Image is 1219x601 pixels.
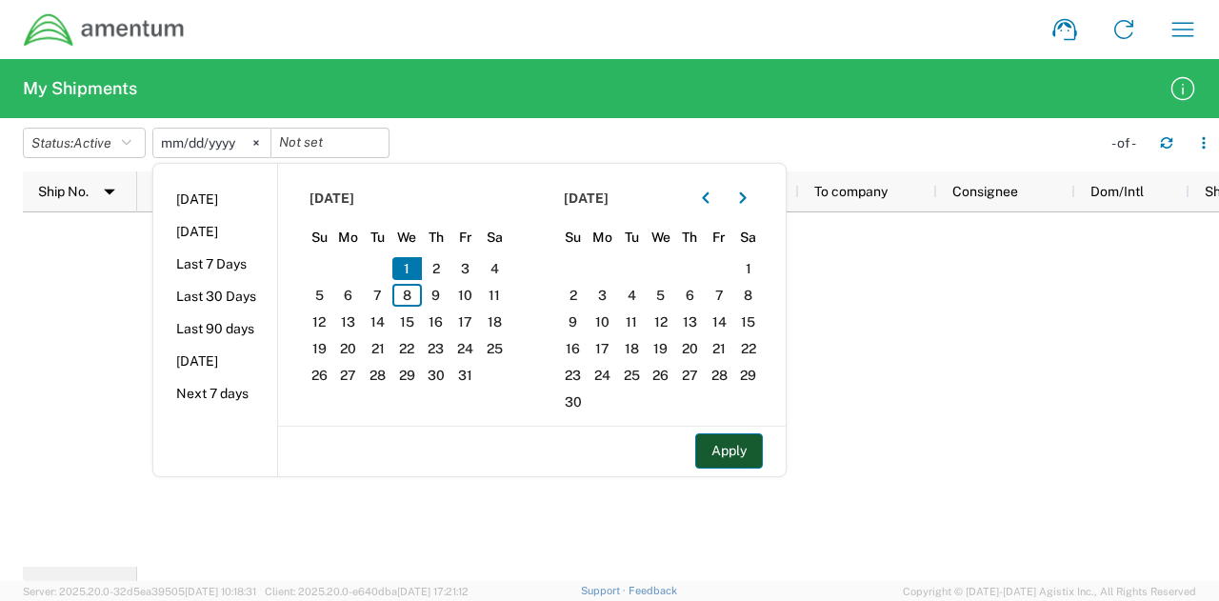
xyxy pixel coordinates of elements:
[73,135,111,150] span: Active
[153,215,277,248] li: [DATE]
[397,586,469,597] span: [DATE] 17:21:12
[814,184,888,199] span: To company
[153,345,277,377] li: [DATE]
[1090,184,1144,199] span: Dom/Intl
[617,337,647,360] span: 18
[23,128,146,158] button: Status:Active
[271,129,389,157] input: Not set
[334,337,364,360] span: 20
[646,337,675,360] span: 19
[733,337,763,360] span: 22
[305,229,334,246] span: Su
[310,190,354,207] span: [DATE]
[480,229,510,246] span: Sa
[450,229,480,246] span: Fr
[392,311,422,333] span: 15
[480,257,510,280] span: 4
[480,311,510,333] span: 18
[392,229,422,246] span: We
[559,391,589,413] span: 30
[705,311,734,333] span: 14
[334,311,364,333] span: 13
[588,229,617,246] span: Mo
[480,337,510,360] span: 25
[675,311,705,333] span: 13
[450,337,480,360] span: 24
[629,585,677,596] a: Feedback
[334,284,364,307] span: 6
[153,183,277,215] li: [DATE]
[646,229,675,246] span: We
[153,129,270,157] input: Not set
[265,586,469,597] span: Client: 2025.20.0-e640dba
[559,284,589,307] span: 2
[952,184,1018,199] span: Consignee
[733,284,763,307] span: 8
[705,337,734,360] span: 21
[450,311,480,333] span: 17
[153,248,277,280] li: Last 7 Days
[305,364,334,387] span: 26
[363,364,392,387] span: 28
[153,280,277,312] li: Last 30 Days
[450,284,480,307] span: 10
[705,364,734,387] span: 28
[23,586,256,597] span: Server: 2025.20.0-32d5ea39505
[153,377,277,410] li: Next 7 days
[153,312,277,345] li: Last 90 days
[334,364,364,387] span: 27
[450,257,480,280] span: 3
[392,284,422,307] span: 8
[422,284,451,307] span: 9
[94,176,125,207] img: arrow-dropdown.svg
[363,311,392,333] span: 14
[588,284,617,307] span: 3
[422,257,451,280] span: 2
[675,284,705,307] span: 6
[305,337,334,360] span: 19
[733,311,763,333] span: 15
[733,364,763,387] span: 29
[450,364,480,387] span: 31
[617,229,647,246] span: Tu
[617,364,647,387] span: 25
[363,229,392,246] span: Tu
[705,284,734,307] span: 7
[1111,134,1145,151] div: - of -
[564,190,609,207] span: [DATE]
[646,284,675,307] span: 5
[23,77,137,100] h2: My Shipments
[392,364,422,387] span: 29
[23,12,186,48] img: dyncorp
[646,364,675,387] span: 26
[705,229,734,246] span: Fr
[646,311,675,333] span: 12
[480,284,510,307] span: 11
[675,229,705,246] span: Th
[581,585,629,596] a: Support
[422,229,451,246] span: Th
[617,311,647,333] span: 11
[733,257,763,280] span: 1
[588,311,617,333] span: 10
[392,257,422,280] span: 1
[559,229,589,246] span: Su
[363,337,392,360] span: 21
[185,586,256,597] span: [DATE] 10:18:31
[38,184,89,199] span: Ship No.
[903,583,1196,600] span: Copyright © [DATE]-[DATE] Agistix Inc., All Rights Reserved
[733,229,763,246] span: Sa
[559,364,589,387] span: 23
[305,284,334,307] span: 5
[588,364,617,387] span: 24
[695,433,763,469] button: Apply
[392,337,422,360] span: 22
[422,337,451,360] span: 23
[675,364,705,387] span: 27
[675,337,705,360] span: 20
[559,311,589,333] span: 9
[363,284,392,307] span: 7
[334,229,364,246] span: Mo
[617,284,647,307] span: 4
[422,364,451,387] span: 30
